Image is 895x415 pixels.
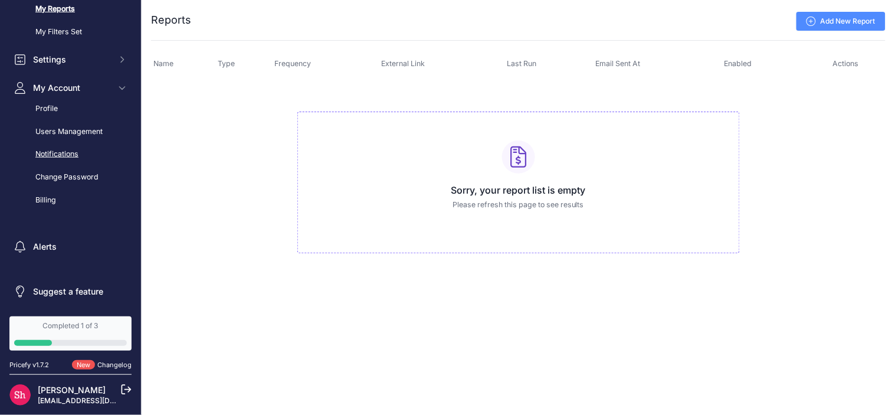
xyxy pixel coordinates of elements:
[833,59,859,68] span: Actions
[307,200,730,211] p: Please refresh this page to see results
[9,236,132,257] a: Alerts
[596,59,641,68] span: Email Sent At
[153,59,173,68] span: Name
[97,361,132,369] a: Changelog
[724,59,752,68] span: Enabled
[9,167,132,188] a: Change Password
[274,59,311,68] span: Frequency
[307,183,730,197] h3: Sorry, your report list is empty
[796,12,886,31] a: Add New Report
[381,59,425,68] span: External Link
[72,360,95,370] span: New
[9,360,49,370] div: Pricefy v1.7.2
[38,396,161,405] a: [EMAIL_ADDRESS][DOMAIN_NAME]
[9,49,132,70] button: Settings
[218,59,235,68] span: Type
[9,316,132,351] a: Completed 1 of 3
[33,82,110,94] span: My Account
[9,190,132,211] a: Billing
[14,321,127,331] div: Completed 1 of 3
[151,12,191,28] h2: Reports
[38,385,106,395] a: [PERSON_NAME]
[9,77,132,99] button: My Account
[9,122,132,142] a: Users Management
[9,281,132,302] a: Suggest a feature
[507,59,536,68] span: Last Run
[9,22,132,43] a: My Filters Set
[33,54,110,66] span: Settings
[9,144,132,165] a: Notifications
[9,99,132,119] a: Profile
